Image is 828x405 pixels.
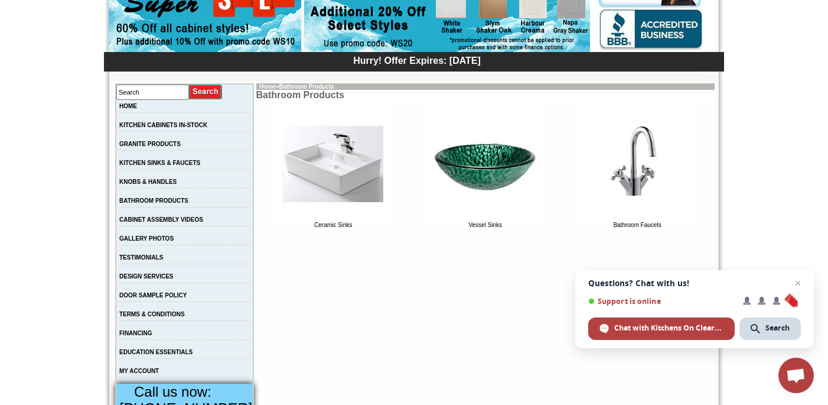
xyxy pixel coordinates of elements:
a: TERMS & CONDITIONS [119,311,185,317]
a: Vessel Sinks [426,216,545,228]
span: Questions? Chat with us! [588,278,801,288]
a: KITCHEN SINKS & FAUCETS [119,160,200,166]
a: DOOR SAMPLE POLICY [119,292,187,299]
span: Search [739,317,801,340]
a: Home [259,83,276,90]
input: Submit [189,84,223,100]
a: TESTIMONIALS [119,254,163,261]
span: Call us now: [134,384,211,400]
a: MY ACCOUNT [119,368,159,374]
a: Ceramic Sinks [274,216,392,228]
a: Bathroom Faucets [578,216,696,228]
span: Support is online [588,297,735,306]
a: KITCHEN CABINETS IN-STOCK [119,122,207,128]
td: » [256,83,715,90]
span: Chat with Kitchens On Clearance [588,317,735,340]
img: Bathroom Faucets [578,103,696,222]
a: Bathroom Products [279,83,334,90]
span: Chat with Kitchens On Clearance [614,323,723,333]
a: KNOBS & HANDLES [119,179,177,185]
a: DESIGN SERVICES [119,273,174,280]
a: CABINET ASSEMBLY VIDEOS [119,216,203,223]
a: GRANITE PRODUCTS [119,141,181,147]
span: Search [765,323,790,333]
a: EDUCATION ESSENTIALS [119,349,193,355]
div: Hurry! Offer Expires: [DATE] [110,54,724,66]
a: BATHROOM PRODUCTS [119,197,188,204]
td: Bathroom Products [256,90,715,101]
img: Vessel Sinks [426,103,545,222]
a: FINANCING [119,330,152,336]
a: Open chat [778,358,814,393]
img: Ceramic Sinks [274,103,392,222]
a: HOME [119,103,137,109]
a: GALLERY PHOTOS [119,235,174,242]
